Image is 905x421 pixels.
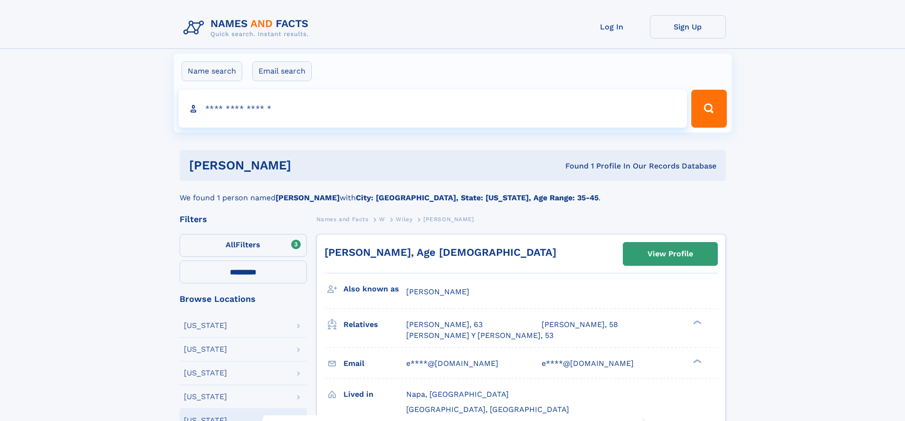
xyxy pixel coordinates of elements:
[406,405,569,414] span: [GEOGRAPHIC_DATA], [GEOGRAPHIC_DATA]
[356,193,599,202] b: City: [GEOGRAPHIC_DATA], State: [US_STATE], Age Range: 35-45
[623,243,717,265] a: View Profile
[343,317,406,333] h3: Relatives
[189,159,429,171] h1: [PERSON_NAME]
[574,15,650,38] a: Log In
[324,246,556,258] a: [PERSON_NAME], Age [DEMOGRAPHIC_DATA]
[184,322,227,329] div: [US_STATE]
[423,216,474,223] span: [PERSON_NAME]
[184,346,227,353] div: [US_STATE]
[650,15,726,38] a: Sign Up
[343,386,406,402] h3: Lived in
[428,161,716,171] div: Found 1 Profile In Our Records Database
[379,216,385,223] span: W
[406,287,469,296] span: [PERSON_NAME]
[180,181,726,204] div: We found 1 person named with .
[184,369,227,377] div: [US_STATE]
[226,240,236,249] span: All
[343,281,406,297] h3: Also known as
[181,61,242,81] label: Name search
[648,243,693,265] div: View Profile
[276,193,340,202] b: [PERSON_NAME]
[406,319,483,330] a: [PERSON_NAME], 63
[343,356,406,372] h3: Email
[180,234,307,257] label: Filters
[184,393,227,401] div: [US_STATE]
[180,295,307,303] div: Browse Locations
[406,390,509,399] span: Napa, [GEOGRAPHIC_DATA]
[379,213,385,225] a: W
[406,330,553,341] a: [PERSON_NAME] Y [PERSON_NAME], 53
[180,215,307,224] div: Filters
[252,61,312,81] label: Email search
[179,90,687,128] input: search input
[691,358,702,364] div: ❯
[180,15,316,41] img: Logo Names and Facts
[691,90,726,128] button: Search Button
[396,216,412,223] span: Wiley
[542,319,618,330] a: [PERSON_NAME], 58
[316,213,369,225] a: Names and Facts
[396,213,412,225] a: Wiley
[691,319,702,326] div: ❯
